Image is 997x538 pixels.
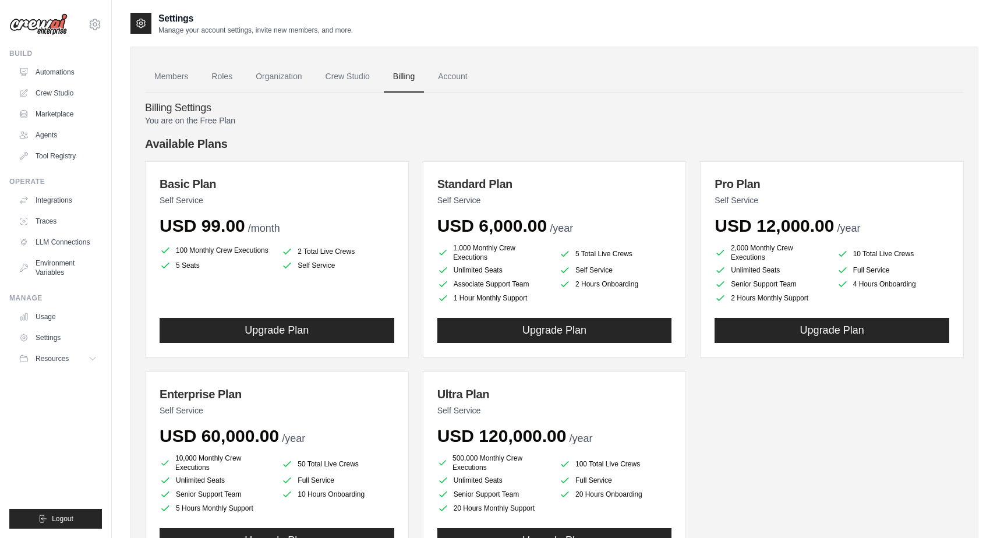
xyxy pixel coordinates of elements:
a: LLM Connections [14,233,102,252]
li: 50 Total Live Crews [281,456,394,472]
span: USD 6,000.00 [437,216,547,235]
li: 5 Seats [160,260,272,271]
li: Senior Support Team [160,489,272,500]
a: Billing [384,61,424,93]
li: Full Service [837,264,949,276]
li: Self Service [281,260,394,271]
li: 2 Hours Onboarding [559,278,671,290]
li: 500,000 Monthly Crew Executions [437,454,550,472]
div: Build [9,49,102,58]
li: 4 Hours Onboarding [837,278,949,290]
p: You are on the Free Plan [145,115,964,126]
a: Automations [14,63,102,82]
li: Full Service [281,475,394,486]
a: Crew Studio [316,61,379,93]
button: Resources [14,349,102,368]
span: /month [248,222,280,234]
li: Associate Support Team [437,278,550,290]
li: Senior Support Team [437,489,550,500]
li: 1 Hour Monthly Support [437,292,550,304]
span: USD 120,000.00 [437,426,567,445]
h3: Pro Plan [715,176,949,192]
p: Self Service [160,194,394,206]
h2: Settings [158,12,353,26]
a: Roles [202,61,242,93]
li: 10 Total Live Crews [837,246,949,262]
p: Self Service [160,405,394,416]
li: 5 Hours Monthly Support [160,502,272,514]
p: Manage your account settings, invite new members, and more. [158,26,353,35]
h3: Ultra Plan [437,386,672,402]
li: 2 Total Live Crews [281,246,394,257]
button: Upgrade Plan [437,318,672,343]
li: 2,000 Monthly Crew Executions [715,243,827,262]
a: Traces [14,212,102,231]
h4: Billing Settings [145,102,964,115]
li: 10,000 Monthly Crew Executions [160,454,272,472]
li: Self Service [559,264,671,276]
button: Upgrade Plan [715,318,949,343]
li: Unlimited Seats [160,475,272,486]
a: Marketplace [14,105,102,123]
h3: Basic Plan [160,176,394,192]
li: Unlimited Seats [437,264,550,276]
h4: Available Plans [145,136,964,152]
li: 2 Hours Monthly Support [715,292,827,304]
button: Upgrade Plan [160,318,394,343]
a: Usage [14,307,102,326]
li: Unlimited Seats [437,475,550,486]
li: 5 Total Live Crews [559,246,671,262]
span: /year [837,222,860,234]
a: Crew Studio [14,84,102,102]
div: Manage [9,293,102,303]
a: Settings [14,328,102,347]
span: Logout [52,514,73,523]
a: Integrations [14,191,102,210]
span: Resources [36,354,69,363]
div: Operate [9,177,102,186]
p: Self Service [715,194,949,206]
span: USD 60,000.00 [160,426,279,445]
span: /year [550,222,573,234]
a: Tool Registry [14,147,102,165]
p: Self Service [437,405,672,416]
img: Logo [9,13,68,36]
li: 20 Hours Onboarding [559,489,671,500]
a: Organization [246,61,311,93]
li: 10 Hours Onboarding [281,489,394,500]
a: Account [429,61,477,93]
span: USD 99.00 [160,216,245,235]
a: Members [145,61,197,93]
li: Senior Support Team [715,278,827,290]
li: 20 Hours Monthly Support [437,502,550,514]
span: USD 12,000.00 [715,216,834,235]
h3: Enterprise Plan [160,386,394,402]
button: Logout [9,509,102,529]
li: 100 Monthly Crew Executions [160,243,272,257]
li: 100 Total Live Crews [559,456,671,472]
p: Self Service [437,194,672,206]
li: 1,000 Monthly Crew Executions [437,243,550,262]
li: Full Service [559,475,671,486]
li: Unlimited Seats [715,264,827,276]
span: /year [282,433,305,444]
a: Agents [14,126,102,144]
a: Environment Variables [14,254,102,282]
span: /year [570,433,593,444]
h3: Standard Plan [437,176,672,192]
